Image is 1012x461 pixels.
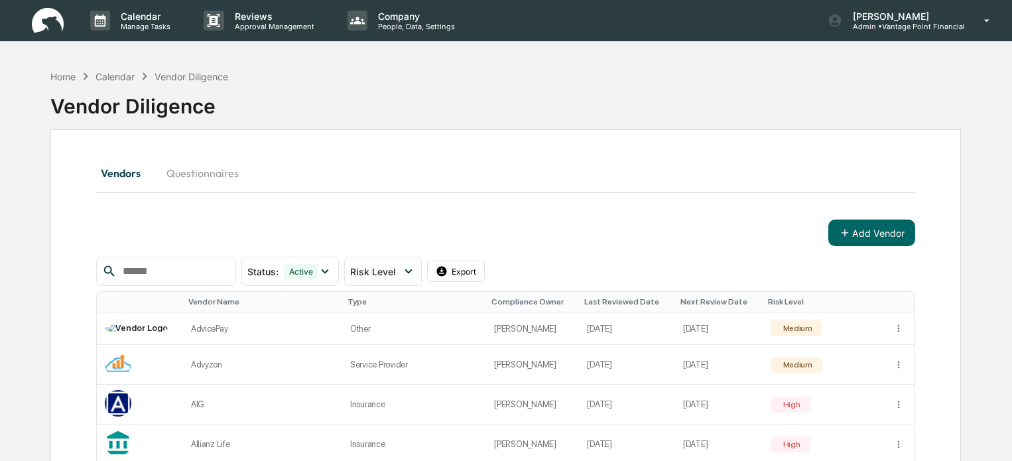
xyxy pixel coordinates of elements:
p: Reviews [224,11,321,22]
p: Company [367,11,462,22]
p: Manage Tasks [110,22,177,31]
div: Toggle SortBy [188,297,337,306]
button: Questionnaires [156,157,249,189]
div: Toggle SortBy [584,297,670,306]
td: Service Provider [342,345,486,385]
iframe: Open customer support [970,417,1005,453]
div: secondary tabs example [96,157,915,189]
td: Other [342,312,486,345]
div: Vendor Diligence [155,71,228,82]
div: Allianz Life [191,439,334,449]
div: High [781,440,800,449]
div: Toggle SortBy [491,297,574,306]
span: Status : [247,266,279,277]
div: Active [284,264,318,279]
p: People, Data, Settings [367,22,462,31]
img: Vendor Logo [105,350,131,377]
div: Toggle SortBy [107,297,177,306]
td: Insurance [342,385,486,425]
div: Toggle SortBy [896,297,909,306]
td: [DATE] [579,345,675,385]
img: Vendor Logo [105,390,131,417]
div: Toggle SortBy [348,297,481,306]
button: Add Vendor [828,220,915,246]
div: Medium [781,360,812,369]
td: [DATE] [675,385,763,425]
td: [PERSON_NAME] [486,385,579,425]
img: logo [32,8,64,34]
p: Calendar [110,11,177,22]
div: Vendor Diligence [50,84,961,118]
td: [PERSON_NAME] [486,345,579,385]
div: Home [50,71,76,82]
img: Vendor Logo [105,323,168,334]
td: [DATE] [675,345,763,385]
div: AIG [191,399,334,409]
button: Export [427,261,485,282]
td: [DATE] [579,312,675,345]
div: Toggle SortBy [680,297,757,306]
div: Advyzon [191,360,334,369]
p: Admin • Vantage Point Financial [842,22,965,31]
td: [DATE] [675,312,763,345]
td: [DATE] [579,385,675,425]
p: Approval Management [224,22,321,31]
div: AdvicePay [191,324,334,334]
p: [PERSON_NAME] [842,11,965,22]
div: High [781,400,800,409]
span: Risk Level [350,266,396,277]
div: Medium [781,324,812,333]
div: Calendar [95,71,135,82]
div: Toggle SortBy [768,297,880,306]
button: Vendors [96,157,156,189]
td: [PERSON_NAME] [486,312,579,345]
